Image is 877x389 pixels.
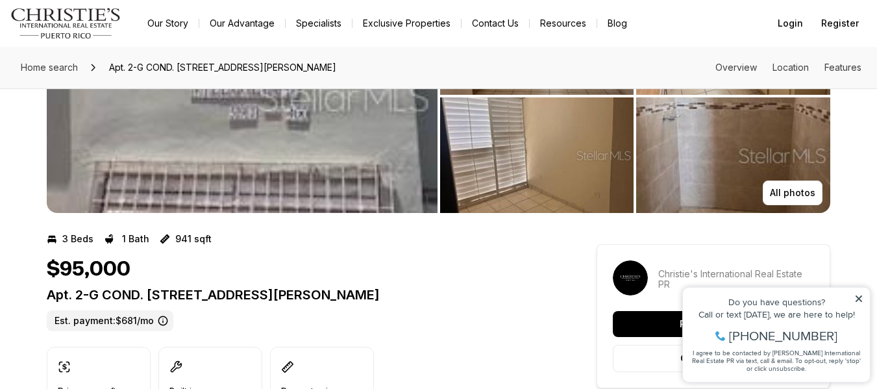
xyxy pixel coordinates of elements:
button: Contact agent [613,345,814,372]
a: Blog [597,14,637,32]
nav: Page section menu [715,62,861,73]
a: Our Story [137,14,199,32]
p: All photos [770,188,815,198]
p: 941 sqft [175,234,212,244]
button: Login [770,10,811,36]
button: View image gallery [440,97,634,213]
button: Contact Us [462,14,529,32]
h1: $95,000 [47,257,130,282]
p: 3 Beds [62,234,93,244]
p: Christie's International Real Estate PR [658,269,814,290]
p: 1 Bath [122,234,149,244]
div: Do you have questions? [14,29,188,38]
button: All photos [763,181,822,205]
a: Skip to: Overview [715,62,757,73]
a: Resources [530,14,597,32]
a: Home search [16,57,83,78]
a: Exclusive Properties [352,14,461,32]
img: logo [10,8,121,39]
button: Register [813,10,867,36]
button: View image gallery [636,97,830,213]
span: Apt. 2-G COND. [STREET_ADDRESS][PERSON_NAME] [104,57,341,78]
span: Register [821,18,859,29]
a: Skip to: Features [824,62,861,73]
label: Est. payment: $681/mo [47,310,173,331]
div: Call or text [DATE], we are here to help! [14,42,188,51]
a: Specialists [286,14,352,32]
span: I agree to be contacted by [PERSON_NAME] International Real Estate PR via text, call & email. To ... [16,80,185,105]
button: Request a tour [613,311,814,337]
a: Skip to: Location [772,62,809,73]
span: Login [778,18,803,29]
span: Home search [21,62,78,73]
a: Our Advantage [199,14,285,32]
p: Apt. 2-G COND. [STREET_ADDRESS][PERSON_NAME] [47,287,550,303]
span: [PHONE_NUMBER] [53,61,162,74]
